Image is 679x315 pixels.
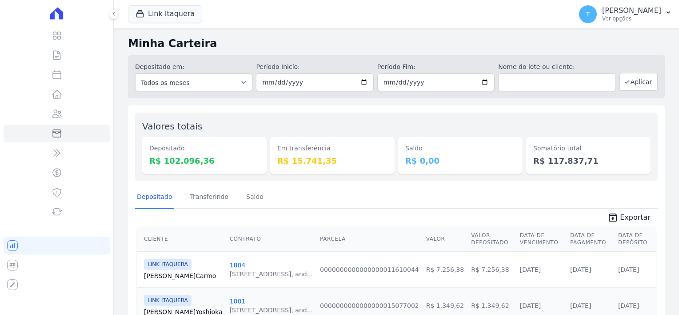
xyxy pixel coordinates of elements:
[149,144,260,153] dt: Depositado
[467,251,516,287] td: R$ 7.256,38
[602,15,661,22] p: Ver opções
[516,226,567,252] th: Data de Vencimento
[572,2,679,27] button: T [PERSON_NAME] Ver opções
[320,266,419,273] a: 0000000000000000011610044
[128,5,202,22] button: Link Itaquera
[618,302,639,309] a: [DATE]
[316,226,423,252] th: Parcela
[149,155,260,167] dd: R$ 102.096,36
[230,306,313,315] div: [STREET_ADDRESS], and...
[226,226,316,252] th: Contrato
[586,11,590,17] span: T
[135,63,184,70] label: Depositado em:
[620,212,651,223] span: Exportar
[277,144,387,153] dt: Em transferência
[520,302,541,309] a: [DATE]
[405,144,515,153] dt: Saldo
[320,302,419,309] a: 0000000000000000015077002
[533,144,643,153] dt: Somatório total
[144,259,192,270] span: LINK ITAQUERA
[567,226,615,252] th: Data de Pagamento
[570,266,591,273] a: [DATE]
[144,271,223,280] a: [PERSON_NAME]Carmo
[405,155,515,167] dd: R$ 0,00
[230,298,246,305] a: 1001
[423,251,467,287] td: R$ 7.256,38
[423,226,467,252] th: Valor
[520,266,541,273] a: [DATE]
[615,226,656,252] th: Data de Depósito
[188,186,231,209] a: Transferindo
[277,155,387,167] dd: R$ 15.741,35
[137,226,226,252] th: Cliente
[607,212,618,223] i: unarchive
[533,155,643,167] dd: R$ 117.837,71
[498,62,615,72] label: Nome do lote ou cliente:
[230,262,246,269] a: 1804
[244,186,265,209] a: Saldo
[377,62,495,72] label: Período Fim:
[230,270,313,279] div: [STREET_ADDRESS], and...
[256,62,373,72] label: Período Inicío:
[467,226,516,252] th: Valor Depositado
[602,6,661,15] p: [PERSON_NAME]
[135,186,174,209] a: Depositado
[128,36,665,52] h2: Minha Carteira
[600,212,658,225] a: unarchive Exportar
[619,73,658,91] button: Aplicar
[570,302,591,309] a: [DATE]
[618,266,639,273] a: [DATE]
[142,121,202,132] label: Valores totais
[144,295,192,306] span: LINK ITAQUERA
